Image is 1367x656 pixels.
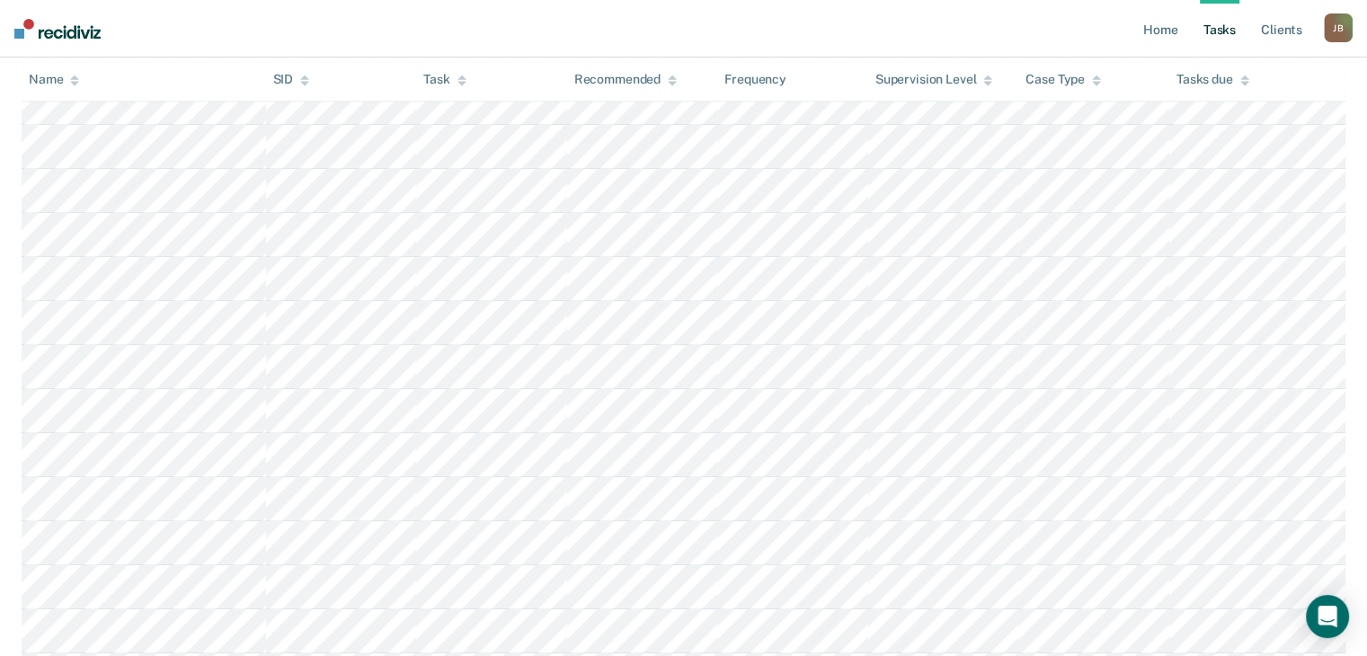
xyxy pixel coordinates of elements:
[1176,72,1249,87] div: Tasks due
[1324,13,1353,42] button: JB
[724,72,786,87] div: Frequency
[423,72,466,87] div: Task
[29,72,79,87] div: Name
[875,72,993,87] div: Supervision Level
[14,19,101,39] img: Recidiviz
[1306,595,1349,638] div: Open Intercom Messenger
[574,72,677,87] div: Recommended
[1324,13,1353,42] div: J B
[273,72,310,87] div: SID
[1025,72,1101,87] div: Case Type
